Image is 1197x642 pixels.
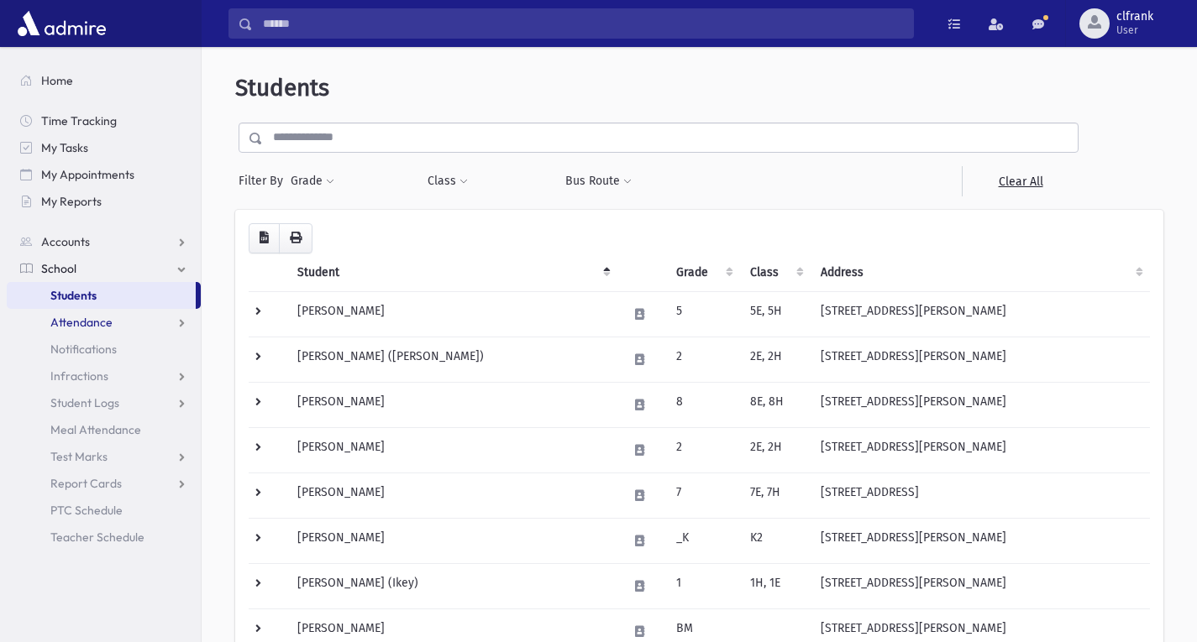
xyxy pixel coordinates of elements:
span: Infractions [50,368,108,384]
img: AdmirePro [13,7,110,40]
a: Clear All [962,166,1079,196]
td: [PERSON_NAME] ([PERSON_NAME]) [287,337,617,382]
span: Meal Attendance [50,422,141,437]
th: Student: activate to sort column descending [287,253,617,292]
a: Teacher Schedule [7,524,201,551]
input: Search [253,8,913,39]
a: Notifications [7,336,201,363]
span: School [41,261,76,276]
a: My Tasks [7,134,201,161]
td: 1H, 1E [740,563,811,608]
span: Time Tracking [41,113,117,128]
th: Class: activate to sort column ascending [740,253,811,292]
td: [STREET_ADDRESS][PERSON_NAME] [811,291,1150,337]
td: [STREET_ADDRESS][PERSON_NAME] [811,518,1150,563]
td: [STREET_ADDRESS][PERSON_NAME] [811,382,1150,427]
td: 7E, 7H [740,472,811,518]
td: _K [666,518,740,563]
a: School [7,255,201,282]
span: Test Marks [50,449,108,464]
span: My Tasks [41,140,88,155]
span: Teacher Schedule [50,530,144,545]
button: Print [279,223,312,253]
span: Notifications [50,342,117,357]
a: Report Cards [7,470,201,497]
span: Student Logs [50,395,119,410]
a: Infractions [7,363,201,389]
td: [STREET_ADDRESS] [811,472,1150,518]
a: Home [7,67,201,94]
a: Students [7,282,196,309]
button: Class [427,166,469,196]
td: K2 [740,518,811,563]
a: My Appointments [7,161,201,188]
td: 2E, 2H [740,427,811,472]
a: PTC Schedule [7,497,201,524]
td: 2 [666,427,740,472]
td: [PERSON_NAME] [287,382,617,427]
td: 2 [666,337,740,382]
th: Address: activate to sort column ascending [811,253,1150,292]
button: Grade [290,166,335,196]
button: CSV [249,223,280,253]
th: Grade: activate to sort column ascending [666,253,740,292]
td: [STREET_ADDRESS][PERSON_NAME] [811,427,1150,472]
a: My Reports [7,188,201,215]
td: [STREET_ADDRESS][PERSON_NAME] [811,337,1150,382]
a: Attendance [7,309,201,336]
a: Student Logs [7,389,201,416]
td: 2E, 2H [740,337,811,382]
span: Accounts [41,234,90,249]
td: [PERSON_NAME] [287,427,617,472]
td: 1 [666,563,740,608]
td: 5 [666,291,740,337]
td: [PERSON_NAME] [287,472,617,518]
button: Bus Route [564,166,633,196]
span: clfrank [1116,10,1153,23]
td: 5E, 5H [740,291,811,337]
a: Accounts [7,228,201,255]
span: Attendance [50,315,113,330]
span: My Reports [41,194,102,209]
span: Home [41,73,73,88]
span: Report Cards [50,476,122,491]
span: Students [50,288,97,303]
a: Meal Attendance [7,416,201,443]
span: Filter By [239,172,290,190]
a: Time Tracking [7,107,201,134]
span: PTC Schedule [50,503,123,518]
td: [STREET_ADDRESS][PERSON_NAME] [811,563,1150,608]
a: Test Marks [7,443,201,470]
td: [PERSON_NAME] (Ikey) [287,563,617,608]
span: My Appointments [41,167,134,182]
td: [PERSON_NAME] [287,518,617,563]
span: User [1116,23,1153,37]
td: [PERSON_NAME] [287,291,617,337]
span: Students [235,74,329,102]
td: 8E, 8H [740,382,811,427]
td: 7 [666,472,740,518]
td: 8 [666,382,740,427]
